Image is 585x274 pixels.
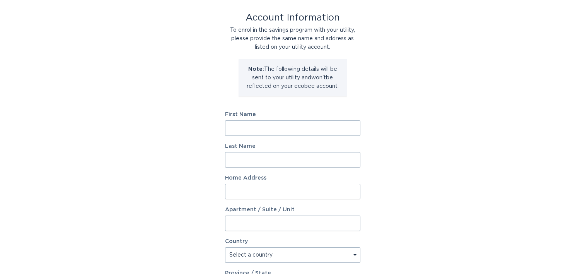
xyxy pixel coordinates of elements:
[225,175,360,181] label: Home Address
[248,67,264,72] strong: Note:
[225,112,360,117] label: First Name
[225,207,360,212] label: Apartment / Suite / Unit
[244,65,341,91] p: The following details will be sent to your utility and won't be reflected on your ecobee account.
[225,144,360,149] label: Last Name
[225,239,248,244] label: Country
[225,14,360,22] div: Account Information
[225,26,360,51] div: To enrol in the savings program with your utility, please provide the same name and address as li...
